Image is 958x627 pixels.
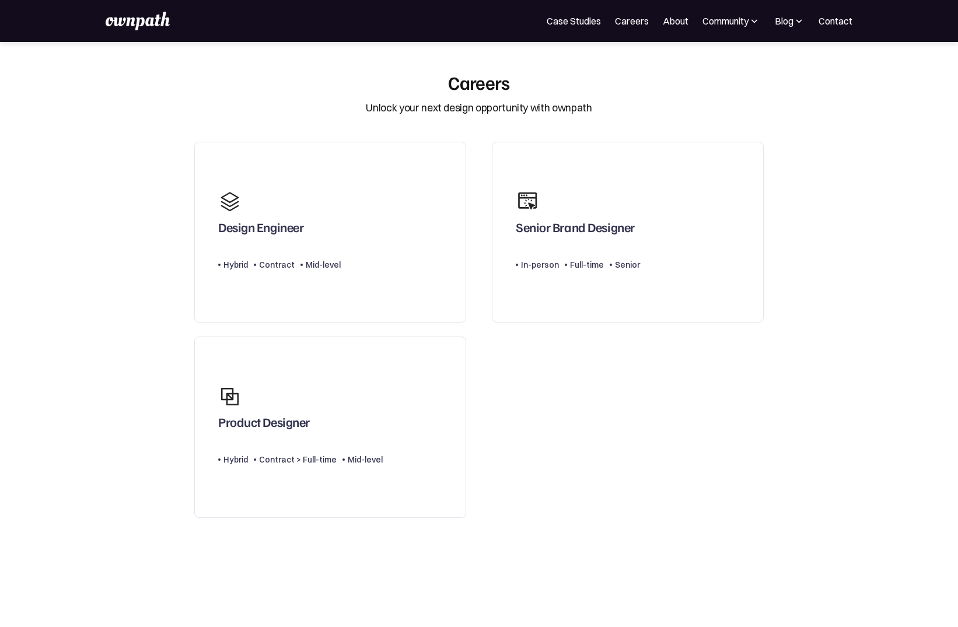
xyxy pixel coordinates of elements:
div: Full-time [570,258,604,272]
a: Product DesignerHybridContract > Full-timeMid-level [194,337,466,518]
div: Senior [615,258,640,272]
div: Blog [774,14,805,28]
a: Careers [615,14,649,28]
a: Contact [819,14,852,28]
div: Careers [448,71,510,93]
div: Mid-level [306,258,341,272]
div: Hybrid [223,258,248,272]
div: Senior Brand Designer [516,219,635,240]
div: In-person [521,258,559,272]
div: Contract > Full-time [259,453,337,467]
a: Senior Brand DesignerIn-personFull-timeSenior [492,142,764,323]
div: Community [702,14,749,28]
a: About [663,14,688,28]
div: Blog [775,14,793,28]
a: Case Studies [547,14,601,28]
div: Contract [259,258,295,272]
div: Unlock your next design opportunity with ownpath [366,100,592,115]
div: Community [702,14,760,28]
div: Product Designer [218,414,310,435]
a: Design EngineerHybridContractMid-level [194,142,466,323]
div: Hybrid [223,453,248,467]
div: Mid-level [348,453,383,467]
div: Design Engineer [218,219,303,240]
